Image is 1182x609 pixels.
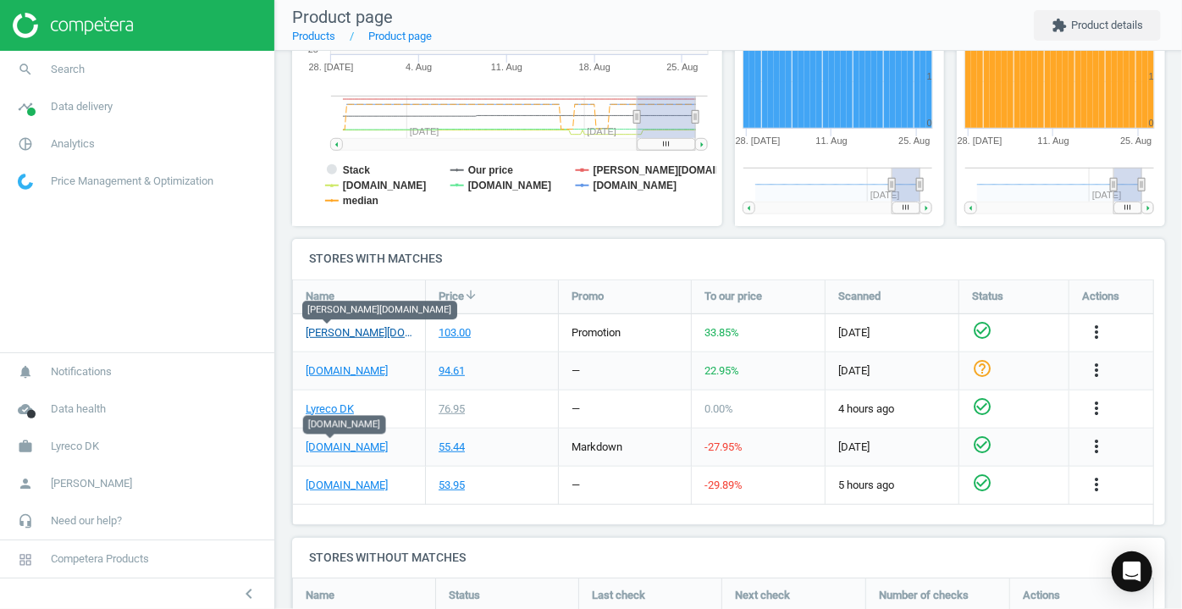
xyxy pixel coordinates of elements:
[704,479,743,491] span: -29.89 %
[468,180,552,191] tspan: [DOMAIN_NAME]
[368,30,432,42] a: Product page
[667,62,699,72] tspan: 25. Aug
[302,301,457,319] div: [PERSON_NAME][DOMAIN_NAME]
[51,551,149,567] span: Competera Products
[1086,360,1107,380] i: more_vert
[306,440,388,455] a: [DOMAIN_NAME]
[1023,588,1060,603] span: Actions
[972,396,992,417] i: check_circle_outline
[13,13,133,38] img: ajHJNr6hYgQAAAAASUVORK5CYII=
[292,30,335,42] a: Products
[343,180,427,191] tspan: [DOMAIN_NAME]
[228,583,270,605] button: chevron_left
[1052,18,1067,33] i: extension
[303,415,386,434] div: [DOMAIN_NAME]
[879,588,969,603] span: Number of checks
[306,325,412,340] a: [PERSON_NAME][DOMAIN_NAME]
[704,364,739,377] span: 22.95 %
[1086,360,1107,382] button: more_vert
[9,91,41,123] i: timeline
[308,44,318,54] text: 25
[579,62,610,72] tspan: 18. Aug
[439,325,471,340] div: 103.00
[1148,118,1153,128] text: 0
[838,401,946,417] span: 4 hours ago
[292,7,393,27] span: Product page
[572,289,604,304] span: Promo
[1086,436,1107,458] button: more_vert
[1086,398,1107,418] i: more_vert
[306,478,388,493] a: [DOMAIN_NAME]
[1037,136,1069,146] tspan: 11. Aug
[816,136,848,146] tspan: 11. Aug
[1086,322,1107,344] button: more_vert
[9,128,41,160] i: pie_chart_outlined
[18,174,33,190] img: wGWNvw8QSZomAAAAABJRU5ErkJggg==
[1120,136,1152,146] tspan: 25. Aug
[343,195,378,207] tspan: median
[972,320,992,340] i: check_circle_outline
[592,588,645,603] span: Last check
[9,505,41,537] i: headset_mic
[309,62,354,72] tspan: 28. [DATE]
[1148,71,1153,81] text: 1
[239,584,259,604] i: chevron_left
[306,363,388,379] a: [DOMAIN_NAME]
[704,440,743,453] span: -27.95 %
[736,136,781,146] tspan: 28. [DATE]
[51,513,122,529] span: Need our help?
[972,289,1003,304] span: Status
[1086,322,1107,342] i: more_vert
[9,393,41,425] i: cloud_done
[439,478,465,493] div: 53.95
[572,326,621,339] span: promotion
[838,363,946,379] span: [DATE]
[572,401,580,417] div: —
[343,164,370,176] tspan: Stack
[704,402,733,415] span: 0.00 %
[927,118,932,128] text: 0
[51,439,99,454] span: Lyreco DK
[51,401,106,417] span: Data health
[439,289,464,304] span: Price
[838,478,946,493] span: 5 hours ago
[972,435,992,455] i: check_circle_outline
[464,288,478,302] i: arrow_downward
[957,136,1002,146] tspan: 28. [DATE]
[9,468,41,500] i: person
[704,289,762,304] span: To our price
[9,53,41,86] i: search
[491,62,522,72] tspan: 11. Aug
[704,326,739,339] span: 33.85 %
[572,478,580,493] div: —
[449,588,480,603] span: Status
[927,71,932,81] text: 1
[594,180,677,191] tspan: [DOMAIN_NAME]
[51,99,113,114] span: Data delivery
[51,364,112,379] span: Notifications
[1034,10,1161,41] button: extensionProduct details
[572,363,580,379] div: —
[838,440,946,455] span: [DATE]
[898,136,930,146] tspan: 25. Aug
[1086,398,1107,420] button: more_vert
[594,164,762,176] tspan: [PERSON_NAME][DOMAIN_NAME]
[439,440,465,455] div: 55.44
[972,358,992,379] i: help_outline
[838,289,881,304] span: Scanned
[1112,551,1152,592] div: Open Intercom Messenger
[9,430,41,462] i: work
[1086,474,1107,495] i: more_vert
[292,538,1165,578] h4: Stores without matches
[1086,436,1107,457] i: more_vert
[406,62,432,72] tspan: 4. Aug
[292,239,1165,279] h4: Stores with matches
[972,473,992,493] i: check_circle_outline
[439,363,465,379] div: 94.61
[468,164,514,176] tspan: Our price
[51,136,95,152] span: Analytics
[51,174,213,189] span: Price Management & Optimization
[306,401,354,417] a: Lyreco DK
[306,588,334,603] span: Name
[838,325,946,340] span: [DATE]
